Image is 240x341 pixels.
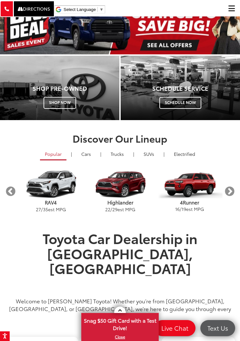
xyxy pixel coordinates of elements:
span: ▼ [99,7,104,12]
img: Toyota Highlander [87,170,153,198]
span: 35 [43,206,48,213]
li: | [99,151,103,157]
p: / est MPG [85,206,155,213]
h1: Toyota Car Dealership in [GEOGRAPHIC_DATA], [GEOGRAPHIC_DATA] [5,231,235,290]
span: Live Chat [158,324,192,332]
div: Toyota [121,56,240,120]
a: SUVs [139,148,159,159]
aside: carousel [5,165,235,218]
h4: Shop Pre-Owned [5,85,115,92]
a: Trucks [106,148,129,159]
img: Toyota 4Runner [156,170,222,198]
span: ​ [97,7,98,12]
button: Next [224,186,235,197]
p: Welcome to [PERSON_NAME] Toyota! Whether you’re from [GEOGRAPHIC_DATA], [GEOGRAPHIC_DATA], or [GE... [5,297,235,320]
h4: Schedule Service [125,85,235,92]
span: 22 [105,206,110,213]
span: Snag $50 Gift Card with a Test Drive! [82,314,158,333]
span: Shop Now [44,97,76,109]
li: | [69,151,74,157]
span: 19 [182,206,186,212]
p: Highlander [85,199,155,206]
a: Text Us [200,320,235,336]
li: | [132,151,136,157]
p: / est MPG [16,206,85,213]
a: Select Language​ [64,7,104,12]
button: Previous [5,186,16,197]
img: Toyota RAV4 [18,170,84,198]
a: Cars [76,148,96,159]
a: Schedule Service Schedule Now [121,56,240,120]
a: Live Chat [154,320,195,336]
span: Text Us [204,324,231,332]
li: | [162,151,166,157]
span: 16 [175,206,180,212]
span: 29 [112,206,117,213]
span: Select Language [64,7,96,12]
p: / est MPG [155,206,224,212]
a: Electrified [169,148,200,159]
a: Popular [40,148,66,160]
a: Directions [13,1,55,17]
p: RAV4 [16,199,85,206]
h2: Discover Our Lineup [5,133,235,144]
p: 4Runner [155,199,224,206]
span: Schedule Now [159,97,201,109]
span: 27 [36,206,41,213]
